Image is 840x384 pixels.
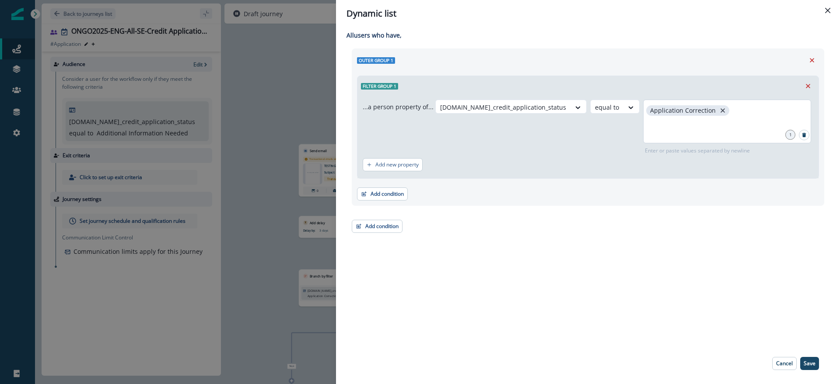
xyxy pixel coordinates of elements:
button: Cancel [772,357,797,370]
button: Add condition [357,187,408,201]
button: Remove [805,54,819,67]
p: Application Correction [650,107,716,114]
button: Add condition [352,220,402,233]
p: All user s who have, [346,31,824,40]
span: Outer group 1 [357,57,395,64]
p: Enter or paste values separated by newline [643,147,752,155]
p: ...a person property of... [363,102,434,111]
button: Add new property [363,158,423,171]
div: 1 [785,130,795,140]
span: Filter group 1 [361,83,398,90]
p: Cancel [776,360,793,367]
div: Dynamic list [346,7,829,20]
p: Add new property [375,162,419,168]
button: Remove [801,80,815,93]
button: close [718,106,727,115]
button: Save [800,357,819,370]
p: Save [804,360,815,367]
button: Close [821,3,835,17]
button: Search [799,130,809,140]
